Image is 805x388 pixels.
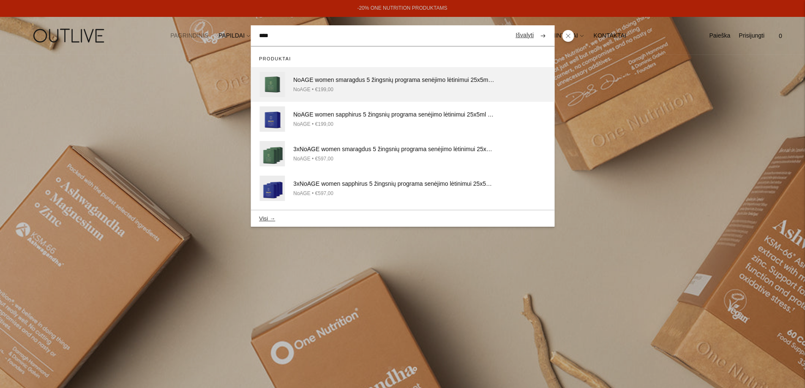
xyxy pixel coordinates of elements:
[259,106,285,132] img: noage-women-sapphirus_120x.png
[300,180,316,187] span: NoAG
[259,176,285,201] img: noage-women-sapphirus-3vnt_120x.png
[293,121,307,127] span: NoAG
[293,85,495,94] div: E • €199,00
[259,215,275,222] button: Visi →
[293,75,495,85] div: E women smaragdus 5 žingsnių programa senėjimo lėtinimui 25x5ml + 25kaps
[293,76,309,83] span: NoAG
[251,102,554,136] a: NoAGE women sapphirus 5 žingsnių programa senėjimo lėtinimui 25x5ml + 25kaps NoAGE • €199,00
[293,155,495,163] div: E • €597,00
[293,156,307,162] span: NoAG
[293,111,309,118] span: NoAG
[293,110,495,120] div: E women sapphirus 5 žingsnių programa senėjimo lėtinimui 25x5ml + 25kaps
[293,190,307,196] span: NoAG
[251,136,554,171] a: 3xNoAGE women smaragdus 5 žingsnių programa senėjimo lėtinimui 25x5ml + 25kaps NoAGE • €597,00
[293,179,495,189] div: 3x E women sapphirus 5 žingsnių programa senėjimo lėtinimui 25x5ml + 25kaps
[300,146,316,152] span: NoAG
[251,171,554,206] a: 3xNoAGE women sapphirus 5 žingsnių programa senėjimo lėtinimui 25x5ml + 25kaps NoAGE • €597,00
[251,67,554,102] a: NoAGE women smaragdus 5 žingsnių programa senėjimo lėtinimui 25x5ml + 25kaps NoAGE • €199,00
[259,141,285,166] img: noage-women-amragdus-3vnt_120x.png
[293,87,307,92] span: NoAG
[516,30,534,41] a: Išvalyti
[293,120,495,129] div: E • €199,00
[251,46,554,68] div: Produktai
[293,144,495,155] div: 3x E women smaragdus 5 žingsnių programa senėjimo lėtinimui 25x5ml + 25kaps
[259,72,285,97] img: noage-women-supplement-outlive_120x.png
[293,189,495,198] div: E • €597,00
